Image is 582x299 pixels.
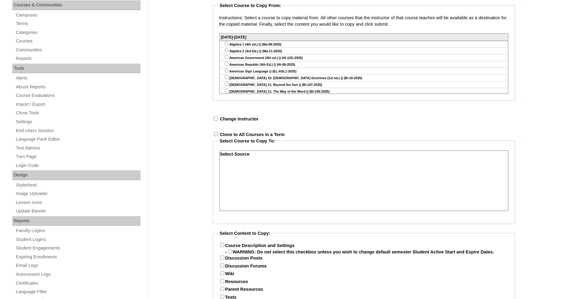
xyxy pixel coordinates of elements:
a: Autoconvert Logs [15,271,141,278]
label: - WARNING: Do not select this checkbox unless you wish to change default semester Student Active ... [225,249,494,254]
a: Faculty Logins [15,227,141,234]
div: [DEMOGRAPHIC_DATA] 10: [DEMOGRAPHIC_DATA] Doctrines (1st ed.) () (Bi-10-2025) [220,75,508,81]
a: Test Admins [15,144,141,152]
div: [DEMOGRAPHIC_DATA] 11: Beyond the Sun () (Bi-107-2025) [220,81,508,88]
a: Stylesheet [15,181,141,189]
a: Image Uploader [15,190,141,197]
label: Discussion Posts [219,256,262,260]
div: Algebra 2 (3rd Ed.) () (Ma-11-2025) [220,48,508,54]
b: Clone to All Courses in a Term [220,132,285,137]
a: Categories [15,29,141,36]
legend: Select Course to Copy From: [219,2,282,9]
a: Student Engagements [15,244,141,252]
input: Wiki [220,271,224,275]
a: Language Pack Editor [15,135,141,143]
a: Campuses [15,11,141,19]
a: Email Logs [15,262,141,269]
a: Expiring Enrollments [15,253,141,261]
div: Reports [12,216,141,226]
a: Language Filter [15,288,141,296]
a: Turn Page [15,153,141,161]
a: Login Code [15,162,141,169]
a: Course Evaluations [15,92,141,99]
a: Communities [15,46,141,54]
a: Update Banner [15,207,141,215]
div: [DATE]-[DATE] [220,34,508,41]
div: [DEMOGRAPHIC_DATA] 11: The Way of the Word () (Bi-106-2025) [220,88,508,95]
div: American Republic (4th Ed.) () (Hi-08-2025) [220,61,508,68]
a: Student Logins [15,236,141,243]
a: Courses [15,37,141,45]
div: Courses & Communities [12,0,141,10]
label: Resources [219,279,248,284]
a: Settings [15,118,141,126]
a: Abuse Reports [15,83,141,91]
a: Reports [15,55,141,62]
a: Lesson Icons [15,199,141,206]
p: Instructions: Select a course to copy material from. All other courses that the instructor of tha... [219,15,509,27]
div: Algebra 1 (4th ed.) () (Ma-09-2025) [220,41,508,48]
div: Select Source [220,151,508,157]
input: Course Description and Settings [220,243,224,247]
input: Tests [220,295,224,299]
label: Parent Resources [219,287,263,292]
div: Tools [12,64,141,73]
a: End Users Session [15,127,141,135]
a: Alerts [15,74,141,82]
legend: Select Course to Copy To: [219,138,276,144]
input: Parent Resources [220,287,224,291]
a: Terms [15,20,141,28]
a: Clone Tools [15,109,141,117]
label: Discussion Forums [219,264,267,268]
b: Change Instructor [220,116,258,121]
label: Wiki [219,271,234,276]
input: Resources [220,279,224,283]
input: Discussion Posts [220,256,224,260]
input: -WARNING: Do not select this checkbox unless you wish to change default semester Student Active S... [228,249,232,253]
div: American Government (4th ed.) () (Hi-12G-2025) [220,54,508,61]
a: Certificates [15,279,141,287]
label: Course Description and Settings [219,243,295,248]
legend: Select Content to Copy: [219,230,271,237]
div: Design [12,170,141,180]
input: Discussion Forums [220,264,224,268]
a: Import / Export [15,101,141,108]
div: American Sign Language () (EL-ASL1-2025) [220,68,508,75]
